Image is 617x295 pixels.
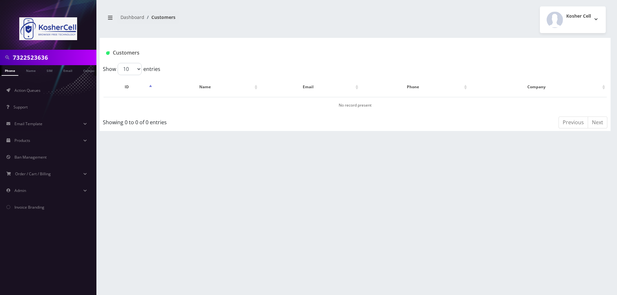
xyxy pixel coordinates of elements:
[14,154,47,160] span: Ban Management
[103,63,160,75] label: Show entries
[80,65,102,75] a: Company
[60,65,76,75] a: Email
[104,11,350,29] nav: breadcrumb
[23,65,39,75] a: Name
[43,65,56,75] a: SIM
[13,104,28,110] span: Support
[15,171,51,177] span: Order / Cart / Billing
[144,14,175,21] li: Customers
[19,17,77,40] img: KosherCell
[14,138,30,143] span: Products
[103,116,308,126] div: Showing 0 to 0 of 0 entries
[103,97,607,113] td: No record present
[361,78,469,96] th: Phone: activate to sort column ascending
[14,88,40,93] span: Action Queues
[118,63,142,75] select: Showentries
[469,78,607,96] th: Company: activate to sort column ascending
[540,6,606,33] button: Kosher Cell
[14,204,44,210] span: Invoice Branding
[559,117,588,128] a: Previous
[2,65,18,76] a: Phone
[121,14,144,20] a: Dashboard
[106,50,520,56] h1: Customers
[154,78,259,96] th: Name: activate to sort column ascending
[103,78,154,96] th: ID: activate to sort column descending
[14,121,42,126] span: Email Template
[260,78,360,96] th: Email: activate to sort column ascending
[588,117,607,128] a: Next
[566,13,591,19] h2: Kosher Cell
[13,51,95,64] input: Search in Company
[14,188,26,193] span: Admin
